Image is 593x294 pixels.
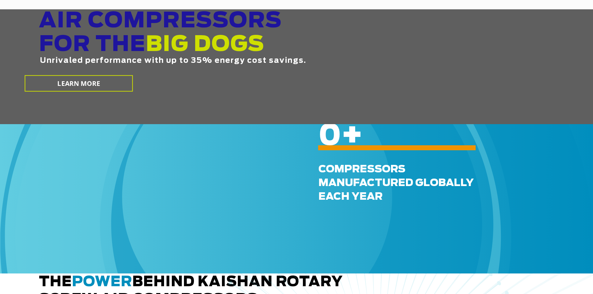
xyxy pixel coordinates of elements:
[318,122,341,151] span: 0
[146,34,265,55] span: BIG DOGS
[57,79,100,88] span: LEARN MORE
[40,57,306,64] span: Unrivaled performance with up to 35% energy cost savings.
[25,75,133,92] a: LEARN MORE
[39,9,467,84] h2: AIR COMPRESSORS FOR THE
